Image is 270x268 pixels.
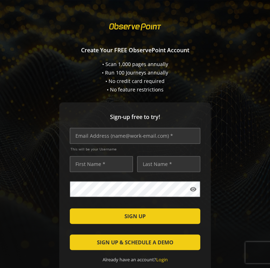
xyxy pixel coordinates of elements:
[137,156,200,172] input: Last Name *
[70,256,200,263] div: Already have an account?
[190,186,197,193] mat-icon: visibility
[124,210,146,222] span: SIGN UP
[102,78,168,85] div: • No credit card required
[70,147,200,151] span: This will be your Username
[102,86,168,93] div: • No feature restrictions
[97,236,173,249] span: SIGN UP & SCHEDULE A DEMO
[70,234,200,250] button: SIGN UP & SCHEDULE A DEMO
[156,256,168,263] a: Login
[102,61,168,68] div: • Scan 1,000 pages annually
[102,69,168,76] div: • Run 100 Journeys annually
[70,156,133,172] input: First Name *
[70,128,200,144] input: Email Address (name@work-email.com) *
[70,208,200,224] button: SIGN UP
[70,113,200,121] span: Sign-up free to try!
